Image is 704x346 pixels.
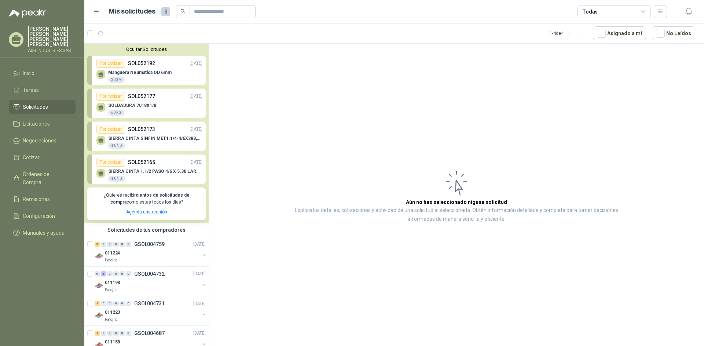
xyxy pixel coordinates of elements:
a: 5 0 0 0 0 0 GSOL004759[DATE] Company Logo011224Patojito [95,240,207,263]
div: 0 [126,301,131,306]
p: [DATE] [193,330,206,336]
p: Patojito [105,257,117,263]
p: [PERSON_NAME] [PERSON_NAME] [PERSON_NAME] [PERSON_NAME] [28,26,76,47]
p: [DATE] [190,93,202,100]
p: GSOL004687 [134,331,165,336]
div: 0 [107,331,113,336]
p: [DATE] [193,270,206,277]
a: Por cotizarSOL052177[DATE] SOLDADURA 7018X1/860 KG [87,89,206,118]
p: 011198 [105,279,120,286]
p: [DATE] [193,241,206,248]
div: 60 KG [108,110,124,116]
a: Licitaciones [9,117,76,131]
p: [DATE] [193,300,206,307]
a: Solicitudes [9,100,76,114]
a: Configuración [9,209,76,223]
p: Manguera Neumatica OD 6mm [108,70,172,75]
p: GSOL004759 [134,242,165,247]
b: cientos de solicitudes de compra [110,193,190,205]
span: Licitaciones [23,120,50,128]
p: Explora los detalles, cotizaciones y actividad de una solicitud al seleccionarla. Obtén informaci... [282,206,631,224]
a: Inicio [9,66,76,80]
p: SOL052177 [128,92,155,100]
p: Patojito [105,287,117,293]
span: Inicio [23,69,34,77]
div: 0 [126,331,131,336]
p: SOL052173 [128,125,155,133]
div: 0 [113,271,119,276]
p: SOLDADURA 7018X1/8 [108,103,156,108]
a: Negociaciones [9,134,76,148]
div: 0 [113,242,119,247]
p: Patojito [105,317,117,323]
div: 0 [120,242,125,247]
button: Ocultar Solicitudes [87,46,206,52]
button: No Leídos [652,26,695,40]
p: SIERRA CINTA SINFIN MET1.1/4-4/6X388,5CM [108,136,202,141]
p: [DATE] [190,159,202,166]
div: 0 [107,301,113,306]
div: 0 [113,331,119,336]
img: Company Logo [95,252,103,260]
div: 0 [95,271,100,276]
span: Solicitudes [23,103,48,111]
div: Ocultar SolicitudesPor cotizarSOL052192[DATE] Manguera Neumatica OD 6mm300 MPor cotizarSOL052177[... [84,44,209,223]
a: Manuales y ayuda [9,226,76,240]
div: 0 [101,242,106,247]
a: Órdenes de Compra [9,167,76,189]
p: [DATE] [190,60,202,67]
div: Por cotizar [96,92,125,101]
div: 0 [120,331,125,336]
span: Cotizar [23,153,40,161]
div: Por cotizar [96,59,125,68]
div: Por cotizar [96,158,125,167]
a: Por cotizarSOL052173[DATE] SIERRA CINTA SINFIN MET1.1/4-4/6X388,5CM4 UND [87,122,206,151]
p: 011223 [105,309,120,316]
div: 0 [120,271,125,276]
div: 1 [95,331,100,336]
img: Company Logo [95,311,103,320]
div: 0 [126,271,131,276]
p: SIERRA CINTA 1.1/2 PASO 4/6 X 5.30 LARGO [108,169,202,174]
p: ¿Quieres recibir como estas todos los días? [92,192,201,206]
p: [DATE] [190,126,202,133]
div: 1 - 4 de 4 [550,27,587,39]
div: 1 [95,301,100,306]
span: 8 [161,7,170,16]
div: Todas [582,8,598,16]
p: SOL052192 [128,59,155,67]
a: Cotizar [9,150,76,164]
h1: Mis solicitudes [109,6,155,17]
span: Negociaciones [23,137,56,145]
a: Remisiones [9,192,76,206]
div: 0 [101,301,106,306]
h3: Aún no has seleccionado niguna solicitud [406,198,507,206]
div: 300 M [108,77,125,83]
p: 011158 [105,338,120,345]
p: 011224 [105,249,120,256]
img: Logo peakr [9,9,46,18]
button: Asignado a mi [593,26,646,40]
span: search [180,9,186,14]
div: 0 [101,331,106,336]
span: Tareas [23,86,39,94]
a: Por cotizarSOL052192[DATE] Manguera Neumatica OD 6mm300 M [87,56,206,85]
div: 0 [107,271,113,276]
div: Solicitudes de tus compradores [84,223,209,237]
span: Configuración [23,212,55,220]
div: 0 [113,301,119,306]
span: Órdenes de Compra [23,170,69,186]
div: 0 [120,301,125,306]
span: Remisiones [23,195,50,203]
span: Manuales y ayuda [23,229,65,237]
a: Por cotizarSOL052165[DATE] SIERRA CINTA 1.1/2 PASO 4/6 X 5.30 LARGO4 UND [87,155,206,184]
p: A&B INDUSTRIES SAS [28,48,76,53]
p: GSOL004731 [134,301,165,306]
div: 4 UND [108,143,125,149]
div: 0 [126,242,131,247]
img: Company Logo [95,281,103,290]
p: SOL052165 [128,158,155,166]
div: 1 [101,271,106,276]
a: Tareas [9,83,76,97]
a: 1 0 0 0 0 0 GSOL004731[DATE] Company Logo011223Patojito [95,299,207,323]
